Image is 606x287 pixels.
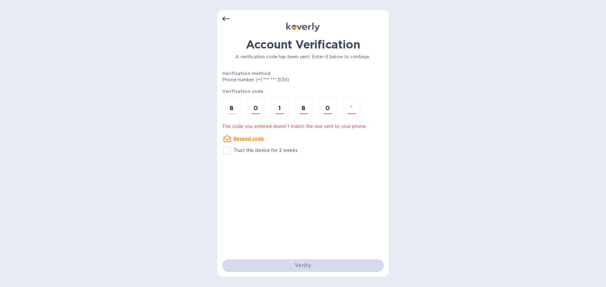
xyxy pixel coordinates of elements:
[222,71,270,76] b: Verification method
[222,123,384,130] p: The code you entered doesn’t match the one sent to your phone.
[222,88,384,95] p: Verification code
[222,54,384,60] p: A verification code has been sent. Enter it below to continue.
[222,77,337,83] p: Phone number (+1 *** *** 3134)
[234,147,298,154] p: Trust this device for 2 weeks
[234,136,264,141] u: Resend code
[222,38,384,51] h1: Account Verification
